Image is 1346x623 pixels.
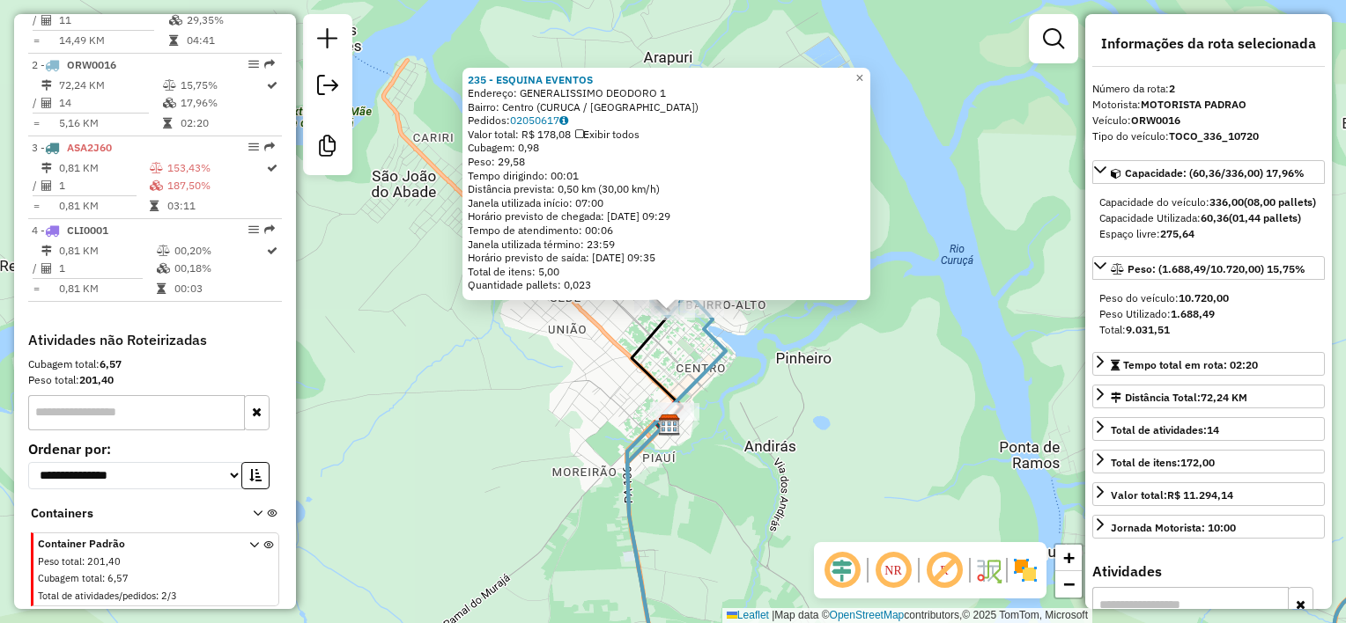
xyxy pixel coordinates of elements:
[1167,488,1233,502] strong: R$ 11.294,14
[468,155,865,169] div: Peso: 29,58
[169,35,178,46] i: Tempo total em rota
[58,260,156,277] td: 1
[248,142,259,152] em: Opções
[156,590,159,602] span: :
[1092,81,1325,97] div: Número da rota:
[830,609,905,621] a: OpenStreetMap
[67,58,116,71] span: ORW0016
[180,114,265,132] td: 02:20
[67,141,112,154] span: ASA2J60
[1099,291,1229,304] span: Peso do veículo:
[1128,262,1305,275] span: Peso: (1.688,49/10.720,00) 15,75%
[174,242,265,260] td: 00,20%
[32,197,41,215] td: =
[41,180,52,191] i: Total de Atividades
[1099,306,1318,322] div: Peso Utilizado:
[58,114,162,132] td: 5,16 KM
[41,163,52,173] i: Distância Total
[1092,563,1325,580] h4: Atividades
[38,590,156,602] span: Total de atividades/pedidos
[468,238,865,252] div: Janela utilizada término: 23:59
[468,73,593,86] a: 235 - ESQUINA EVENTOS
[1111,423,1219,436] span: Total de atividades:
[32,11,41,29] td: /
[468,128,865,142] div: Valor total: R$ 178,08
[1169,129,1259,143] strong: TOCO_336_10720
[1099,226,1318,242] div: Espaço livre:
[727,609,769,621] a: Leaflet
[161,590,177,602] span: 2/3
[107,572,129,584] span: 6,57
[468,100,865,114] div: Bairro: Centro (CURUCA / [GEOGRAPHIC_DATA])
[468,114,865,128] div: Pedidos:
[58,159,149,177] td: 0,81 KM
[150,201,159,211] i: Tempo total em rota
[32,141,112,154] span: 3 -
[100,357,122,370] strong: 6,57
[310,21,345,61] a: Nova sessão e pesquisa
[166,177,265,194] td: 187,50%
[166,159,265,177] td: 153,43%
[32,32,41,49] td: =
[1160,227,1194,240] strong: 275,64
[468,182,865,196] div: Distância prevista: 0,50 km (30,00 km/h)
[1099,322,1318,338] div: Total:
[1126,323,1170,336] strong: 9.031,51
[1125,166,1305,180] span: Capacidade: (60,36/336,00) 17,96%
[468,251,865,265] div: Horário previsto de saída: [DATE] 09:35
[32,114,41,132] td: =
[180,94,265,112] td: 17,96%
[41,98,52,108] i: Total de Atividades
[174,280,265,297] td: 00:03
[1092,113,1325,128] div: Veículo:
[974,556,1002,584] img: Fluxo de ruas
[1063,546,1075,568] span: +
[32,94,41,112] td: /
[67,224,108,237] span: CLI0001
[310,68,345,107] a: Exportar sessão
[1201,211,1229,224] strong: 60,36
[248,224,259,235] em: Opções
[58,197,149,215] td: 0,81 KM
[468,278,865,292] div: Quantidade pallets: 0,023
[58,77,162,94] td: 72,24 KM
[163,118,172,128] i: Tempo total em rota
[722,608,1092,623] div: Map data © contributors,© 2025 TomTom, Microsoft
[1055,545,1082,571] a: Zoom in
[772,609,774,621] span: |
[28,332,282,348] h4: Atividades não Roteirizadas
[248,59,259,70] em: Opções
[1201,391,1247,404] span: 72,24 KM
[1055,571,1082,597] a: Zoom out
[163,80,176,91] i: % de utilização do peso
[1111,520,1236,536] div: Jornada Motorista: 10:00
[32,260,41,277] td: /
[1092,515,1325,539] a: Jornada Motorista: 10:00
[150,163,163,173] i: % de utilização do peso
[1092,482,1325,506] a: Valor total:R$ 11.294,14
[186,11,265,29] td: 29,35%
[58,94,162,112] td: 14
[1092,256,1325,280] a: Peso: (1.688,49/10.720,00) 15,75%
[1092,160,1325,184] a: Capacidade: (60,36/336,00) 17,96%
[1099,210,1318,226] div: Capacidade Utilizada:
[310,128,345,168] a: Criar modelo
[1169,82,1175,95] strong: 2
[186,32,265,49] td: 04:41
[38,536,228,552] span: Container Padrão
[1179,291,1229,304] strong: 10.720,00
[58,177,149,194] td: 1
[150,180,163,191] i: % de utilização da cubagem
[468,265,865,279] div: Total de itens: 5,00
[267,246,277,256] i: Rota otimizada
[1063,573,1075,595] span: −
[267,163,277,173] i: Rota otimizada
[1011,556,1039,584] img: Exibir/Ocultar setores
[849,68,870,89] a: Close popup
[1092,97,1325,113] div: Motorista:
[855,70,863,85] span: ×
[872,549,914,591] span: Ocultar NR
[157,283,166,294] i: Tempo total em rota
[1180,456,1215,469] strong: 172,00
[58,32,168,49] td: 14,49 KM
